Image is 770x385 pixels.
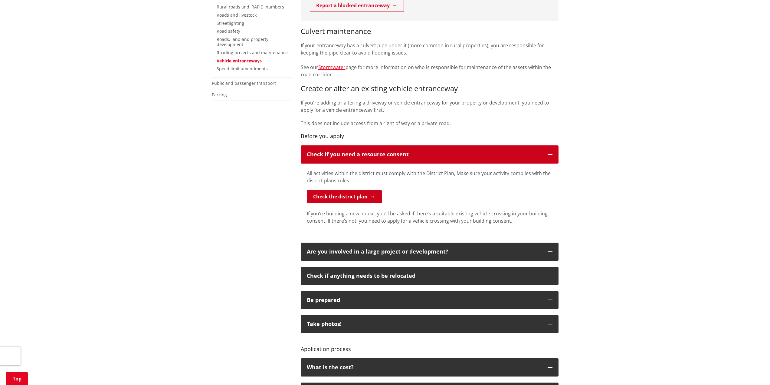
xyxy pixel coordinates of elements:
p: Check if you need a resource consent [307,151,542,158]
div: Be prepared [307,297,542,303]
a: Rural roads and 'RAPID' numbers [217,4,284,10]
button: Be prepared [301,291,559,309]
a: Stormwater [318,64,346,71]
p: If your entranceway has a culvert pipe under it (more common in rural properties), you are respon... [301,42,559,78]
a: Top [6,372,28,385]
h3: Create or alter an existing vehicle entranceway [301,84,559,93]
p: All activities within the district must comply with the District Plan, Make sure your activity co... [307,170,552,184]
a: Roading projects and maintenance [217,50,288,55]
p: Check if anything needs to be relocated [307,273,542,279]
h4: Application process [301,339,559,352]
a: Speed limit amendments [217,66,268,71]
a: Road safety [217,28,240,34]
h3: Culvert maintenance [301,27,559,36]
a: Check the district plan [307,190,382,203]
button: What is the cost? [301,358,559,377]
a: Roads, land and property development [217,36,268,47]
p: Are you involved in a large project or development? [307,249,542,255]
p: This does not include access from a right of way or a private road. [301,120,559,127]
a: Public and passenger transport [212,80,276,86]
a: Roads and livestock [217,12,257,18]
a: Streetlighting [217,20,244,26]
button: Check if anything needs to be relocated [301,267,559,285]
button: Check if you need a resource consent [301,145,559,164]
div: What is the cost? [307,364,542,370]
div: Take photos! [307,321,542,327]
button: Are you involved in a large project or development? [301,243,559,261]
a: Vehicle entranceways [217,58,262,64]
p: If you're adding or altering a driveway or vehicle entranceway for your property or development, ... [301,99,559,114]
p: If you’re building a new house, you’ll be asked if there’s a suitable existing vehicle crossing i... [307,210,552,224]
button: Take photos! [301,315,559,333]
h4: Before you apply [301,133,559,140]
iframe: Messenger Launcher [742,360,764,381]
a: Parking [212,92,227,98]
